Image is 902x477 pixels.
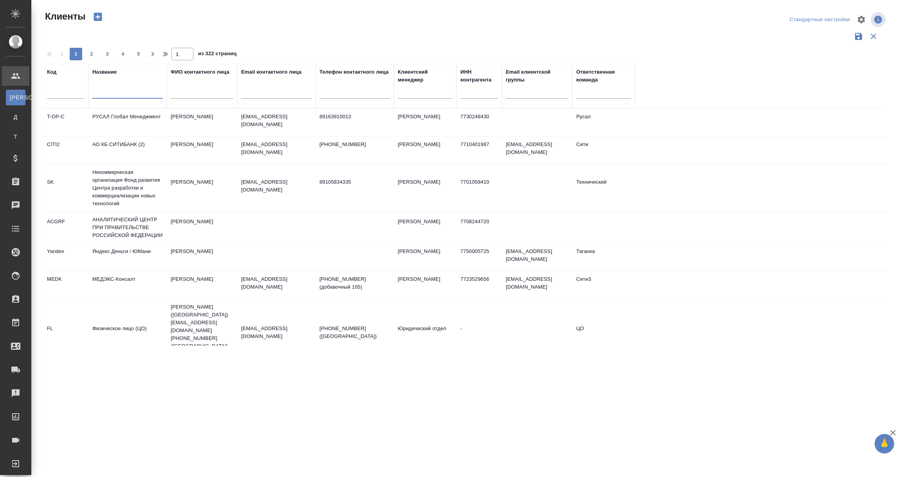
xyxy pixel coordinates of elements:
[394,321,456,348] td: Юридический отдел
[92,68,117,76] div: Название
[10,133,22,141] span: Т
[576,68,631,84] div: Ответственная команда
[456,271,502,299] td: 7723529656
[456,214,502,241] td: 7708244720
[167,244,237,271] td: [PERSON_NAME]
[171,68,229,76] div: ФИО контактного лица
[852,10,871,29] span: Настроить таблицу
[43,321,88,348] td: FL
[167,137,237,164] td: [PERSON_NAME]
[866,29,881,44] button: Сбросить фильтры
[394,137,456,164] td: [PERSON_NAME]
[241,68,301,76] div: Email контактного лица
[101,50,114,58] span: 3
[47,68,56,76] div: Код
[167,299,237,370] td: [PERSON_NAME] ([GEOGRAPHIC_DATA]) [EMAIL_ADDRESS][DOMAIN_NAME] [PHONE_NUMBER] ([GEOGRAPHIC_DATA])...
[88,109,167,136] td: РУСАЛ Глобал Менеджмент
[6,129,25,145] a: Т
[43,137,88,164] td: CITI2
[43,271,88,299] td: MEDK
[456,321,502,348] td: -
[506,68,568,84] div: Email клиентской группы
[6,90,25,105] a: [PERSON_NAME]
[88,10,107,23] button: Создать
[502,137,572,164] td: [EMAIL_ADDRESS][DOMAIN_NAME]
[43,244,88,271] td: Yandex
[851,29,866,44] button: Сохранить фильтры
[132,48,145,60] button: 5
[572,271,635,299] td: Сити3
[167,109,237,136] td: [PERSON_NAME]
[572,137,635,164] td: Сити
[88,164,167,211] td: Некоммерческая организация Фонд развития Центра разработки и коммерциализации новых технологий
[241,113,312,128] p: [EMAIL_ADDRESS][DOMAIN_NAME]
[456,137,502,164] td: 7710401987
[43,109,88,136] td: T-OP-C
[394,271,456,299] td: [PERSON_NAME]
[394,214,456,241] td: [PERSON_NAME]
[871,12,887,27] span: Посмотреть информацию
[394,174,456,202] td: [PERSON_NAME]
[456,174,502,202] td: 7701058410
[502,244,572,271] td: [EMAIL_ADDRESS][DOMAIN_NAME]
[88,321,167,348] td: Физическое лицо (ЦО)
[167,214,237,241] td: [PERSON_NAME]
[85,48,98,60] button: 2
[88,137,167,164] td: АО КБ СИТИБАНК (2)
[456,244,502,271] td: 7750005725
[572,321,635,348] td: ЦО
[572,109,635,136] td: Русал
[572,174,635,202] td: Технический
[132,50,145,58] span: 5
[319,141,390,148] p: [PHONE_NUMBER]
[101,48,114,60] button: 3
[456,109,502,136] td: 7730248430
[167,271,237,299] td: [PERSON_NAME]
[117,48,129,60] button: 4
[88,244,167,271] td: Яндекс Деньги / ЮМани
[241,178,312,194] p: [EMAIL_ADDRESS][DOMAIN_NAME]
[167,174,237,202] td: [PERSON_NAME]
[10,113,22,121] span: Д
[88,212,167,243] td: АНАЛИТИЧЕСКИЙ ЦЕНТР ПРИ ПРАВИТЕЛЬСТВЕ РОССИЙСКОЙ ФЕДЕРАЦИИ
[10,94,22,101] span: [PERSON_NAME]
[43,214,88,241] td: ACGRF
[319,68,389,76] div: Телефон контактного лица
[241,275,312,291] p: [EMAIL_ADDRESS][DOMAIN_NAME]
[319,275,390,291] p: [PHONE_NUMBER] (добавочный 105)
[117,50,129,58] span: 4
[878,435,891,452] span: 🙏
[788,14,852,26] div: split button
[319,178,390,186] p: 89105834335
[241,325,312,340] p: [EMAIL_ADDRESS][DOMAIN_NAME]
[43,174,88,202] td: SK
[241,141,312,156] p: [EMAIL_ADDRESS][DOMAIN_NAME]
[198,49,236,60] span: из 322 страниц
[319,325,390,340] p: [PHONE_NUMBER] ([GEOGRAPHIC_DATA])
[85,50,98,58] span: 2
[460,68,498,84] div: ИНН контрагента
[875,434,894,454] button: 🙏
[319,113,390,121] p: 89163910013
[394,244,456,271] td: [PERSON_NAME]
[398,68,453,84] div: Клиентский менеджер
[88,271,167,299] td: МЕДЭКС-Консалт
[6,109,25,125] a: Д
[43,10,85,23] span: Клиенты
[572,244,635,271] td: Таганка
[502,271,572,299] td: [EMAIL_ADDRESS][DOMAIN_NAME]
[394,109,456,136] td: [PERSON_NAME]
